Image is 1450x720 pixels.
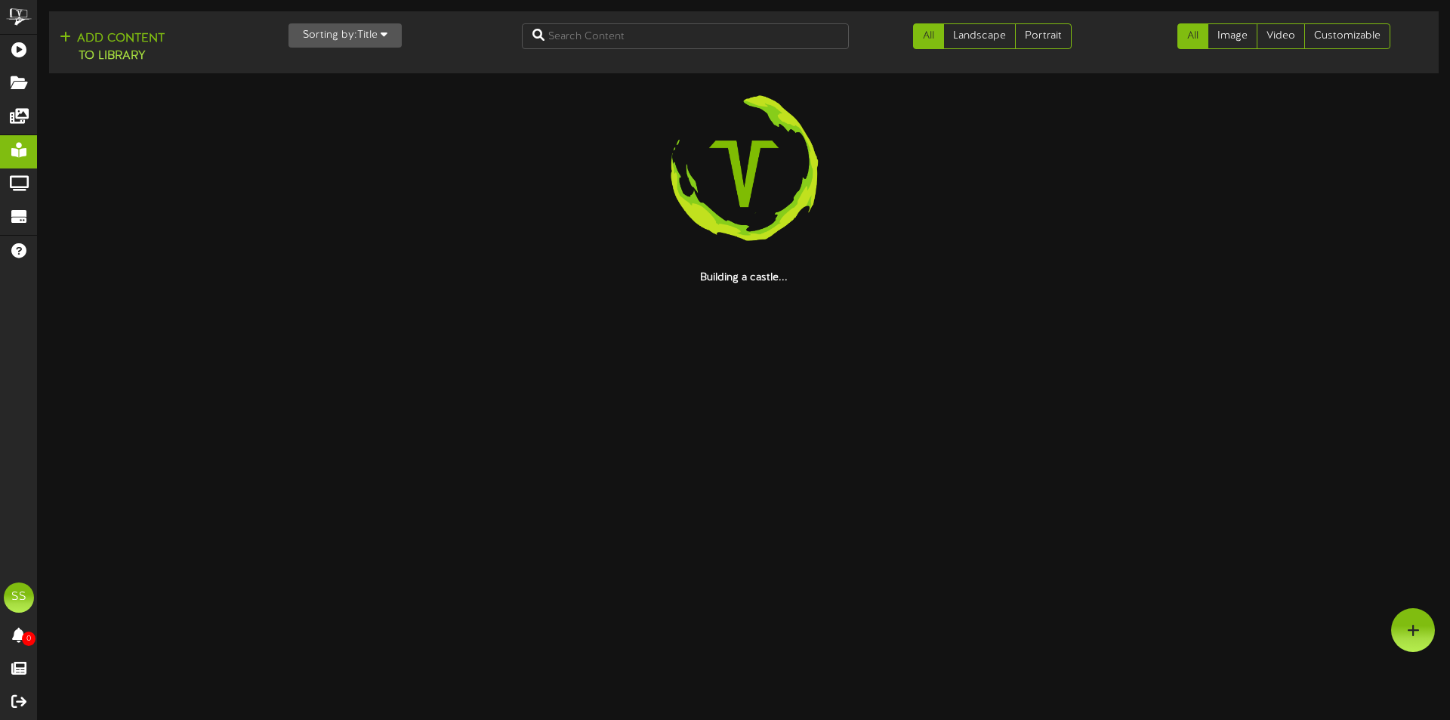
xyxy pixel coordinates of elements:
a: Landscape [943,23,1016,49]
a: Image [1208,23,1257,49]
a: All [1177,23,1208,49]
a: Customizable [1304,23,1390,49]
div: SS [4,582,34,613]
a: Portrait [1015,23,1072,49]
a: All [913,23,944,49]
button: Sorting by:Title [288,23,402,48]
img: loading-spinner-3.png [647,77,841,270]
strong: Building a castle... [700,272,788,283]
a: Video [1257,23,1305,49]
button: Add Contentto Library [55,29,169,66]
span: 0 [22,632,35,646]
input: Search Content [522,23,850,49]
